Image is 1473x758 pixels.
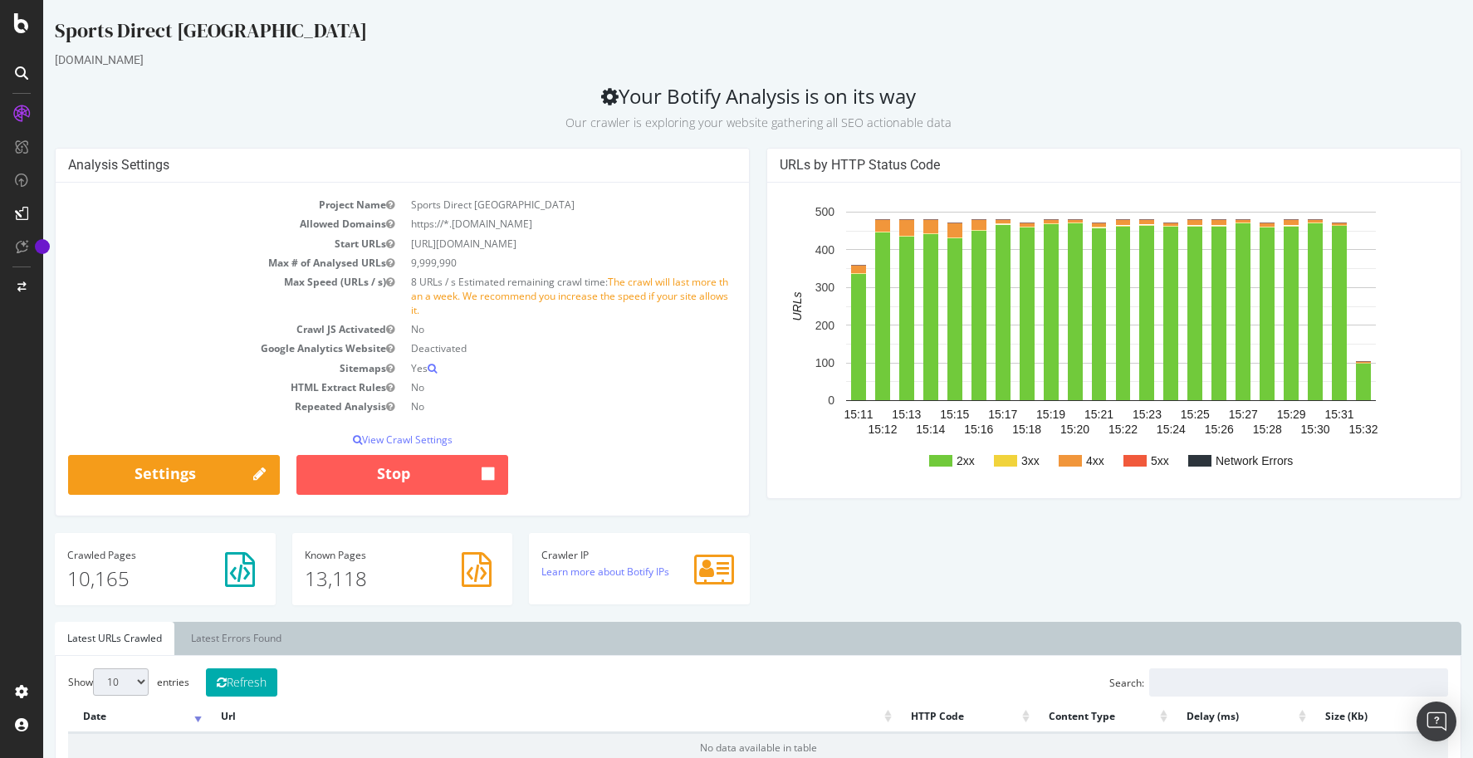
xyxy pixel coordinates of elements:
[25,320,360,339] td: Crawl JS Activated
[1172,454,1250,467] text: Network Errors
[25,253,360,272] td: Max # of Analysed URLs
[1089,408,1118,421] text: 15:23
[1017,423,1046,436] text: 15:20
[12,85,1418,131] h2: Your Botify Analysis is on its way
[135,622,251,655] a: Latest Errors Found
[25,359,360,378] td: Sitemaps
[25,157,693,174] h4: Analysis Settings
[1305,423,1334,436] text: 15:32
[747,292,761,321] text: URLs
[262,565,458,593] p: 13,118
[1234,408,1263,421] text: 15:29
[25,455,237,495] a: Settings
[1258,423,1287,436] text: 15:30
[24,550,220,560] h4: Pages Crawled
[24,565,220,593] p: 10,165
[1162,423,1191,436] text: 15:26
[785,394,791,408] text: 0
[253,455,465,495] button: Stop
[1282,408,1311,421] text: 15:31
[1186,408,1215,421] text: 15:27
[825,423,854,436] text: 15:12
[772,243,792,257] text: 400
[1108,454,1126,467] text: 5xx
[498,550,694,560] h4: Crawler IP
[1210,423,1239,436] text: 15:28
[25,195,360,214] td: Project Name
[25,272,360,320] td: Max Speed (URLs / s)
[736,195,1399,486] svg: A chart.
[772,206,792,219] text: 500
[12,622,131,655] a: Latest URLs Crawled
[25,339,360,358] td: Google Analytics Website
[772,319,792,332] text: 200
[360,195,694,214] td: Sports Direct [GEOGRAPHIC_DATA]
[945,408,974,421] text: 15:17
[25,433,693,447] p: View Crawl Settings
[25,234,360,253] td: Start URLs
[25,378,360,397] td: HTML Extract Rules
[897,408,926,421] text: 15:15
[1113,423,1143,436] text: 15:24
[25,701,163,733] th: Date: activate to sort column ascending
[1043,454,1061,467] text: 4xx
[849,408,878,421] text: 15:13
[1106,668,1405,697] input: Search:
[163,701,852,733] th: Url: activate to sort column ascending
[1041,408,1070,421] text: 15:21
[736,157,1405,174] h4: URLs by HTTP Status Code
[969,423,998,436] text: 15:18
[360,234,694,253] td: [URL][DOMAIN_NAME]
[262,550,458,560] h4: Pages Known
[35,239,50,254] div: Tooltip anchor
[12,17,1418,51] div: Sports Direct [GEOGRAPHIC_DATA]
[1128,701,1266,733] th: Delay (ms): activate to sort column ascending
[921,423,950,436] text: 15:16
[360,397,694,416] td: No
[993,408,1022,421] text: 15:19
[772,356,792,369] text: 100
[498,565,626,579] a: Learn more about Botify IPs
[25,214,360,233] td: Allowed Domains
[360,378,694,397] td: No
[12,51,1418,68] div: [DOMAIN_NAME]
[978,454,996,467] text: 3xx
[913,454,932,467] text: 2xx
[368,275,685,317] span: The crawl will last more than a week. We recommend you increase the speed if your site allows it.
[853,701,991,733] th: HTTP Code: activate to sort column ascending
[1138,408,1167,421] text: 15:25
[991,701,1128,733] th: Content Type: activate to sort column ascending
[360,359,694,378] td: Yes
[873,423,902,436] text: 15:14
[1066,668,1405,697] label: Search:
[1417,702,1456,741] div: Open Intercom Messenger
[360,253,694,272] td: 9,999,990
[163,668,234,697] button: Refresh
[1267,701,1405,733] th: Size (Kb): activate to sort column ascending
[800,408,829,421] text: 15:11
[360,320,694,339] td: No
[772,281,792,294] text: 300
[360,214,694,233] td: https://*.[DOMAIN_NAME]
[360,339,694,358] td: Deactivated
[50,668,105,696] select: Showentries
[522,115,908,130] small: Our crawler is exploring your website gathering all SEO actionable data
[360,272,694,320] td: 8 URLs / s Estimated remaining crawl time:
[1065,423,1094,436] text: 15:22
[25,397,360,416] td: Repeated Analysis
[25,668,146,696] label: Show entries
